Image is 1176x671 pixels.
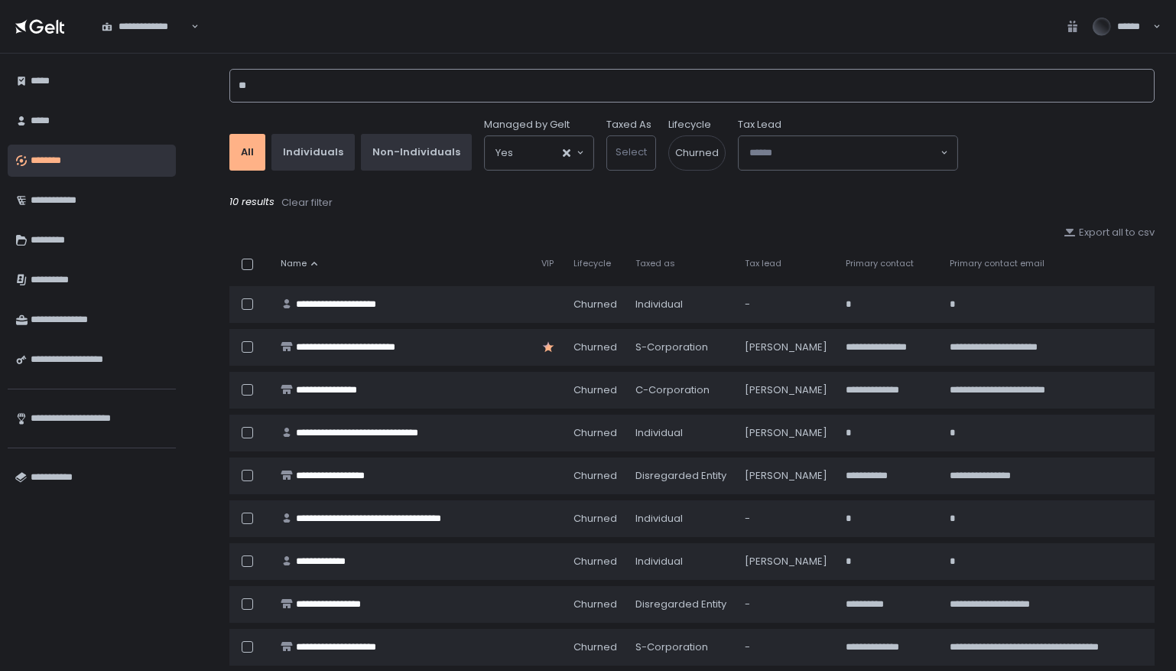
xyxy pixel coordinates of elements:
[372,145,460,159] div: Non-Individuals
[573,469,617,483] span: churned
[573,298,617,311] span: churned
[92,11,199,43] div: Search for option
[573,640,617,654] span: churned
[668,118,711,132] label: Lifecycle
[281,195,333,210] button: Clear filter
[485,136,593,170] div: Search for option
[189,19,190,34] input: Search for option
[745,598,827,611] div: -
[745,426,827,440] div: [PERSON_NAME]
[606,118,651,132] label: Taxed As
[635,598,726,611] div: Disregarded Entity
[283,145,343,159] div: Individuals
[361,134,472,171] button: Non-Individuals
[271,134,355,171] button: Individuals
[229,195,1155,210] div: 10 results
[745,555,827,568] div: [PERSON_NAME]
[229,134,265,171] button: All
[573,598,617,611] span: churned
[495,145,513,161] span: Yes
[745,258,781,269] span: Tax lead
[1064,226,1155,239] button: Export all to csv
[635,298,726,311] div: Individual
[635,469,726,483] div: Disregarded Entity
[513,145,561,161] input: Search for option
[241,145,254,159] div: All
[745,469,827,483] div: [PERSON_NAME]
[745,640,827,654] div: -
[484,118,570,132] span: Managed by Gelt
[281,196,333,210] div: Clear filter
[635,426,726,440] div: Individual
[745,383,827,397] div: [PERSON_NAME]
[573,512,617,526] span: churned
[573,426,617,440] span: churned
[846,258,914,269] span: Primary contact
[573,383,617,397] span: churned
[635,340,726,354] div: S-Corporation
[749,145,939,161] input: Search for option
[616,145,647,159] span: Select
[950,258,1044,269] span: Primary contact email
[745,340,827,354] div: [PERSON_NAME]
[745,512,827,526] div: -
[573,340,617,354] span: churned
[668,135,726,171] span: churned
[573,258,611,269] span: Lifecycle
[563,149,570,157] button: Clear Selected
[635,258,675,269] span: Taxed as
[738,118,781,132] span: Tax Lead
[635,383,726,397] div: C-Corporation
[541,258,554,269] span: VIP
[635,555,726,568] div: Individual
[635,640,726,654] div: S-Corporation
[745,298,827,311] div: -
[739,136,957,170] div: Search for option
[635,512,726,526] div: Individual
[573,555,617,568] span: churned
[281,258,307,269] span: Name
